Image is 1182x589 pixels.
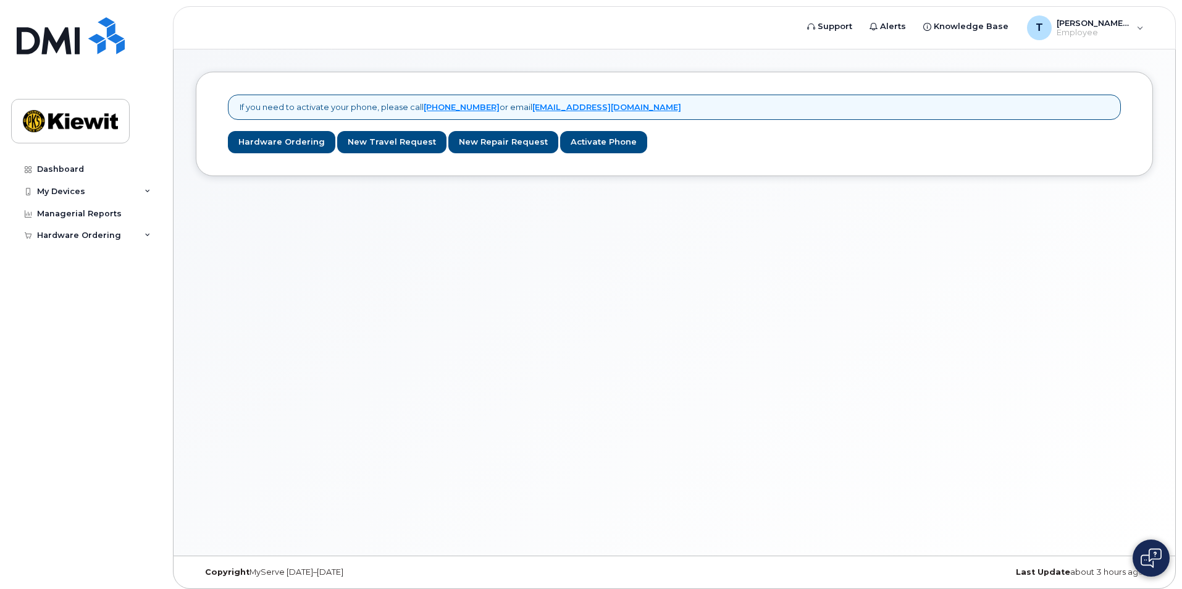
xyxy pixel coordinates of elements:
[205,567,249,577] strong: Copyright
[1016,567,1070,577] strong: Last Update
[196,567,515,577] div: MyServe [DATE]–[DATE]
[560,131,647,154] a: Activate Phone
[448,131,558,154] a: New Repair Request
[424,102,500,112] a: [PHONE_NUMBER]
[228,131,335,154] a: Hardware Ordering
[532,102,681,112] a: [EMAIL_ADDRESS][DOMAIN_NAME]
[834,567,1153,577] div: about 3 hours ago
[240,101,681,113] p: If you need to activate your phone, please call or email
[337,131,446,154] a: New Travel Request
[1141,548,1162,568] img: Open chat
